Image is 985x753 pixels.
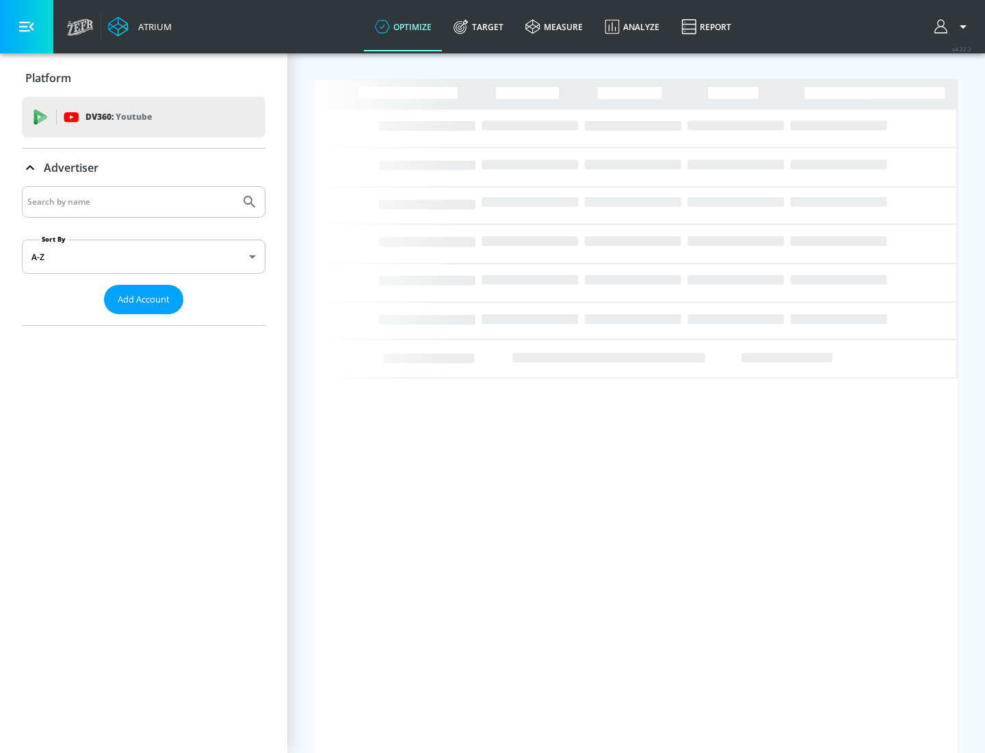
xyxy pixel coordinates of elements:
[27,193,235,211] input: Search by name
[364,2,443,51] a: optimize
[25,71,71,86] p: Platform
[116,110,152,124] p: Youtube
[39,235,68,244] label: Sort By
[22,186,265,325] div: Advertiser
[108,16,172,37] a: Atrium
[104,285,183,314] button: Add Account
[133,21,172,33] div: Atrium
[22,314,265,325] nav: list of Advertiser
[118,292,170,307] span: Add Account
[22,149,265,187] div: Advertiser
[952,45,971,53] span: v 4.22.2
[22,97,265,138] div: DV360: Youtube
[670,2,742,51] a: Report
[514,2,594,51] a: measure
[22,240,265,274] div: A-Z
[594,2,670,51] a: Analyze
[22,59,265,97] div: Platform
[44,160,98,175] p: Advertiser
[86,110,152,125] p: DV360:
[443,2,514,51] a: Target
